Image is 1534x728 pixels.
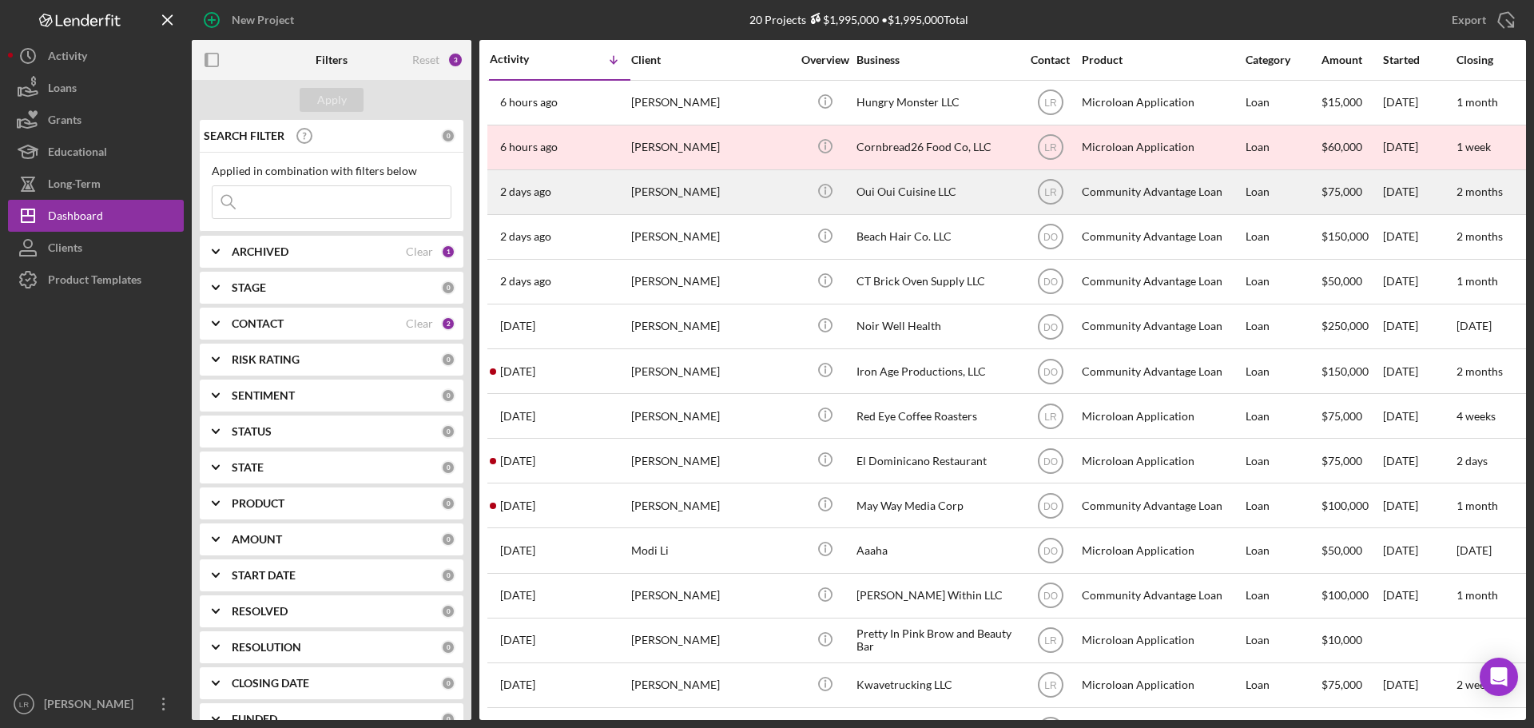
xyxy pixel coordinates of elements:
div: [PERSON_NAME] [631,126,791,169]
b: STATE [232,461,264,474]
span: $75,000 [1321,185,1362,198]
b: STATUS [232,425,272,438]
div: Community Advantage Loan [1082,171,1242,213]
text: DO [1043,366,1058,377]
div: 0 [441,129,455,143]
div: El Dominicano Restaurant [856,440,1016,482]
time: 2 days [1457,454,1488,467]
div: Loan [1246,575,1320,617]
b: STAGE [232,281,266,294]
div: Clear [406,245,433,258]
div: Started [1383,54,1455,66]
div: Clients [48,232,82,268]
div: Microloan Application [1082,664,1242,706]
div: Kwavetrucking LLC [856,664,1016,706]
div: Activity [48,40,87,76]
time: 2025-09-03 17:57 [500,678,535,691]
time: 2025-09-23 01:33 [500,544,535,557]
div: [DATE] [1383,171,1455,213]
time: 2025-10-07 15:08 [500,230,551,243]
div: 0 [441,640,455,654]
time: 1 week [1457,140,1491,153]
div: Loan [1246,664,1320,706]
button: Export [1436,4,1526,36]
text: DO [1043,500,1058,511]
div: Cornbread26 Food Co, LLC [856,126,1016,169]
div: Loan [1246,216,1320,258]
button: Apply [300,88,364,112]
div: [DATE] [1383,664,1455,706]
div: Educational [48,136,107,172]
div: 0 [441,388,455,403]
b: SEARCH FILTER [204,129,284,142]
div: [DATE] [1383,484,1455,527]
div: 0 [441,280,455,295]
b: SENTIMENT [232,389,295,402]
time: [DATE] [1457,543,1492,557]
div: $1,995,000 [806,13,879,26]
div: [PERSON_NAME] [631,305,791,348]
div: Business [856,54,1016,66]
div: Dashboard [48,200,103,236]
div: [PERSON_NAME] Within LLC [856,575,1016,617]
a: Clients [8,232,184,264]
span: $150,000 [1321,364,1369,378]
div: May Way Media Corp [856,484,1016,527]
span: $50,000 [1321,274,1362,288]
div: Activity [490,53,560,66]
div: Contact [1020,54,1080,66]
div: Loan [1246,171,1320,213]
div: Aaaha [856,529,1016,571]
div: [PERSON_NAME] [631,664,791,706]
time: 2025-10-06 23:44 [500,320,535,332]
div: 0 [441,352,455,367]
time: 2025-10-01 15:06 [500,499,535,512]
button: Educational [8,136,184,168]
b: RESOLVED [232,605,288,618]
b: RESOLUTION [232,641,301,654]
div: CT Brick Oven Supply LLC [856,261,1016,303]
b: ARCHIVED [232,245,288,258]
div: 0 [441,460,455,475]
text: LR [1044,635,1057,646]
div: Loan [1246,484,1320,527]
div: Community Advantage Loan [1082,350,1242,392]
b: AMOUNT [232,533,282,546]
div: [PERSON_NAME] [631,575,791,617]
div: Microloan Application [1082,619,1242,662]
time: 2025-10-06 14:33 [500,365,535,378]
div: Community Advantage Loan [1082,484,1242,527]
div: [PERSON_NAME] [631,395,791,437]
div: [PERSON_NAME] [631,484,791,527]
a: Loans [8,72,184,104]
div: [PERSON_NAME] [631,216,791,258]
div: Community Advantage Loan [1082,261,1242,303]
time: 2025-10-06 01:55 [500,410,535,423]
div: Pretty In Pink Brow and Beauty Bar [856,619,1016,662]
text: DO [1043,321,1058,332]
div: Modi Li [631,529,791,571]
text: LR [1044,187,1057,198]
div: Community Advantage Loan [1082,216,1242,258]
div: 0 [441,496,455,511]
div: [DATE] [1383,575,1455,617]
time: 2025-09-14 19:50 [500,589,535,602]
div: Microloan Application [1082,440,1242,482]
button: Long-Term [8,168,184,200]
time: 2 months [1457,364,1503,378]
text: LR [1044,680,1057,691]
time: 2025-09-10 17:22 [500,634,535,646]
div: 0 [441,532,455,547]
b: PRODUCT [232,497,284,510]
text: LR [1044,142,1057,153]
div: Loan [1246,619,1320,662]
div: Loan [1246,305,1320,348]
span: $100,000 [1321,499,1369,512]
div: 0 [441,604,455,619]
span: $75,000 [1321,454,1362,467]
div: 0 [441,568,455,583]
div: Long-Term [48,168,101,204]
div: Overview [795,54,855,66]
div: 1 [441,245,455,259]
div: Reset [412,54,439,66]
